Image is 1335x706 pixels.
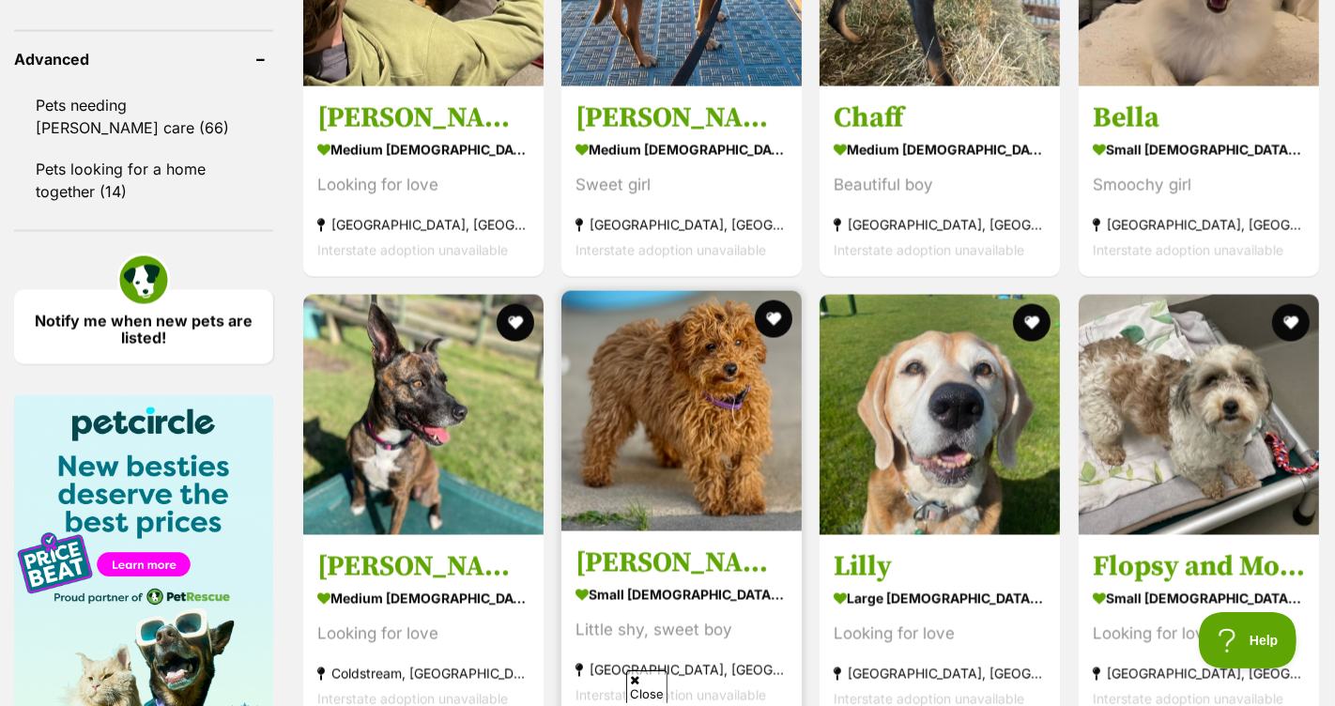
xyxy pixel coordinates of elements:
a: [PERSON_NAME] medium [DEMOGRAPHIC_DATA] Dog Sweet girl [GEOGRAPHIC_DATA], [GEOGRAPHIC_DATA] Inter... [561,86,802,277]
div: Looking for love [834,621,1046,646]
strong: small [DEMOGRAPHIC_DATA] Dog [1093,584,1305,611]
span: Interstate adoption unavailable [1093,690,1283,706]
h3: [PERSON_NAME] [575,545,788,580]
div: Sweet girl [575,173,788,198]
button: favourite [1014,304,1051,342]
a: Notify me when new pets are listed! [14,290,273,364]
span: Interstate adoption unavailable [317,690,508,706]
strong: medium [DEMOGRAPHIC_DATA] Dog [317,136,529,163]
strong: small [DEMOGRAPHIC_DATA] Dog [575,580,788,607]
h3: [PERSON_NAME] [575,100,788,136]
span: Interstate adoption unavailable [575,242,766,258]
a: Bella small [DEMOGRAPHIC_DATA] Dog Smoochy girl [GEOGRAPHIC_DATA], [GEOGRAPHIC_DATA] Interstate a... [1079,86,1319,277]
h3: Lilly [834,548,1046,584]
button: favourite [755,300,792,338]
h3: Bella [1093,100,1305,136]
h3: [PERSON_NAME] [317,548,529,584]
h3: Chaff [834,100,1046,136]
img: Quade - Poodle (Toy) Dog [561,291,802,531]
strong: [GEOGRAPHIC_DATA], [GEOGRAPHIC_DATA] [1093,212,1305,238]
strong: large [DEMOGRAPHIC_DATA] Dog [834,584,1046,611]
strong: Coldstream, [GEOGRAPHIC_DATA] [317,660,529,685]
span: Interstate adoption unavailable [317,242,508,258]
div: Looking for love [1093,621,1305,646]
strong: medium [DEMOGRAPHIC_DATA] Dog [317,584,529,611]
a: Chaff medium [DEMOGRAPHIC_DATA] Dog Beautiful boy [GEOGRAPHIC_DATA], [GEOGRAPHIC_DATA] Interstate... [820,86,1060,277]
div: Looking for love [317,621,529,646]
h3: Flopsy and Mopsy [1093,548,1305,584]
div: Looking for love [317,173,529,198]
strong: [GEOGRAPHIC_DATA], [GEOGRAPHIC_DATA] [834,212,1046,238]
div: Beautiful boy [834,173,1046,198]
a: [PERSON_NAME] medium [DEMOGRAPHIC_DATA] Dog Looking for love [GEOGRAPHIC_DATA], [GEOGRAPHIC_DATA]... [303,86,544,277]
strong: [GEOGRAPHIC_DATA], [GEOGRAPHIC_DATA] [317,212,529,238]
button: favourite [1272,304,1310,342]
span: Interstate adoption unavailable [834,242,1024,258]
strong: [GEOGRAPHIC_DATA], [GEOGRAPHIC_DATA] [834,660,1046,685]
strong: medium [DEMOGRAPHIC_DATA] Dog [834,136,1046,163]
img: Flopsy and Mopsy - Maltese x Shih Tzu Dog [1079,295,1319,535]
iframe: Help Scout Beacon - Open [1199,612,1297,668]
strong: [GEOGRAPHIC_DATA], [GEOGRAPHIC_DATA] [1093,660,1305,685]
span: Interstate adoption unavailable [1093,242,1283,258]
strong: small [DEMOGRAPHIC_DATA] Dog [1093,136,1305,163]
img: Rosie - Bull Terrier x American Staffy Mix Dog [303,295,544,535]
h3: [PERSON_NAME] [317,100,529,136]
a: Pets needing [PERSON_NAME] care (66) [14,85,273,147]
div: Smoochy girl [1093,173,1305,198]
span: Interstate adoption unavailable [834,690,1024,706]
div: Little shy, sweet boy [575,617,788,642]
span: Close [626,670,667,703]
strong: [GEOGRAPHIC_DATA], [GEOGRAPHIC_DATA] [575,212,788,238]
a: Pets looking for a home together (14) [14,149,273,211]
img: Lilly - Beagle Dog [820,295,1060,535]
button: favourite [497,304,534,342]
strong: [GEOGRAPHIC_DATA], [GEOGRAPHIC_DATA] [575,656,788,682]
strong: medium [DEMOGRAPHIC_DATA] Dog [575,136,788,163]
span: Interstate adoption unavailable [575,686,766,702]
header: Advanced [14,51,273,68]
